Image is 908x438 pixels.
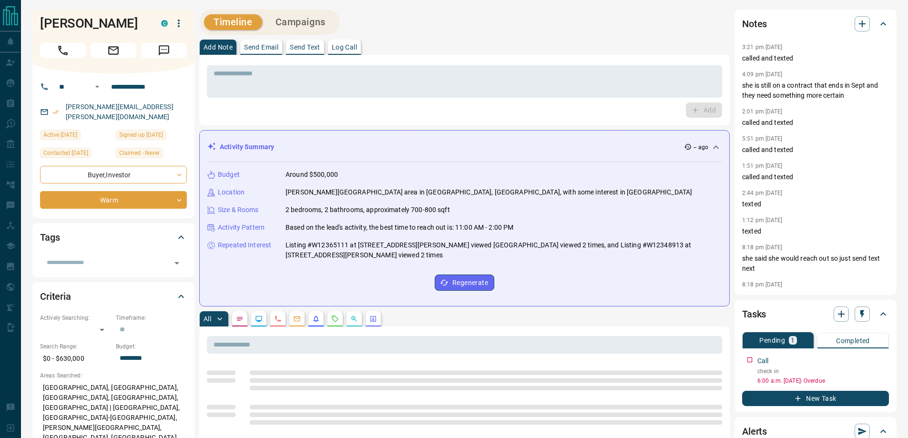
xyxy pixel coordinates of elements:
[742,226,889,236] p: texted
[286,223,513,233] p: Based on the lead's activity, the best time to reach out is: 11:00 AM - 2:00 PM
[286,187,692,197] p: [PERSON_NAME][GEOGRAPHIC_DATA] area in [GEOGRAPHIC_DATA], [GEOGRAPHIC_DATA], with some interest i...
[332,44,357,51] p: Log Call
[40,43,86,58] span: Call
[218,170,240,180] p: Budget
[116,130,187,143] div: Sun Jun 24 2018
[331,315,339,323] svg: Requests
[218,223,265,233] p: Activity Pattern
[742,118,889,128] p: called and texted
[40,342,111,351] p: Search Range:
[742,217,783,224] p: 1:12 pm [DATE]
[40,285,187,308] div: Criteria
[161,20,168,27] div: condos.ca
[40,371,187,380] p: Areas Searched:
[286,205,450,215] p: 2 bedrooms, 2 bathrooms, approximately 700-800 sqft
[742,172,889,182] p: called and texted
[66,103,173,121] a: [PERSON_NAME][EMAIL_ADDRESS][PERSON_NAME][DOMAIN_NAME]
[742,16,767,31] h2: Notes
[244,44,278,51] p: Send Email
[742,108,783,115] p: 2:01 pm [DATE]
[742,81,889,101] p: she is still on a contract that ends in Sept and they need something more certain
[40,191,187,209] div: Warm
[218,240,271,250] p: Repeated Interest
[40,351,111,367] p: $0 - $630,000
[116,342,187,351] p: Budget:
[369,315,377,323] svg: Agent Actions
[43,148,88,158] span: Contacted [DATE]
[435,275,494,291] button: Regenerate
[40,314,111,322] p: Actively Searching:
[204,44,233,51] p: Add Note
[836,337,870,344] p: Completed
[742,244,783,251] p: 8:18 pm [DATE]
[742,145,889,155] p: called and texted
[742,281,783,288] p: 8:18 pm [DATE]
[742,71,783,78] p: 4:09 pm [DATE]
[52,109,59,115] svg: Email Verified
[220,142,274,152] p: Activity Summary
[742,135,783,142] p: 5:51 pm [DATE]
[742,163,783,169] p: 1:51 pm [DATE]
[742,53,889,63] p: called and texted
[286,240,722,260] p: Listing #W12365111 at [STREET_ADDRESS][PERSON_NAME] viewed [GEOGRAPHIC_DATA] viewed 2 times, and ...
[742,254,889,274] p: she said she would reach out so just send text next
[40,148,111,161] div: Mon Jun 02 2025
[266,14,335,30] button: Campaigns
[204,316,211,322] p: All
[116,314,187,322] p: Timeframe:
[40,230,60,245] h2: Tags
[40,130,111,143] div: Tue Sep 02 2025
[40,289,71,304] h2: Criteria
[742,44,783,51] p: 3:21 pm [DATE]
[170,256,184,270] button: Open
[290,44,320,51] p: Send Text
[207,138,722,156] div: Activity Summary-- ago
[236,315,244,323] svg: Notes
[218,205,259,215] p: Size & Rooms
[791,337,795,344] p: 1
[757,356,769,366] p: Call
[40,16,147,31] h1: [PERSON_NAME]
[350,315,358,323] svg: Opportunities
[91,43,136,58] span: Email
[694,143,708,152] p: -- ago
[274,315,282,323] svg: Calls
[204,14,262,30] button: Timeline
[759,337,785,344] p: Pending
[92,81,103,92] button: Open
[119,148,160,158] span: Claimed - Never
[742,306,766,322] h2: Tasks
[286,170,338,180] p: Around $500,000
[742,391,889,406] button: New Task
[141,43,187,58] span: Message
[119,130,163,140] span: Signed up [DATE]
[742,199,889,209] p: texted
[40,166,187,183] div: Buyer , Investor
[742,12,889,35] div: Notes
[757,377,889,385] p: 6:00 a.m. [DATE] - Overdue
[742,303,889,326] div: Tasks
[43,130,77,140] span: Active [DATE]
[218,187,245,197] p: Location
[742,190,783,196] p: 2:44 pm [DATE]
[312,315,320,323] svg: Listing Alerts
[757,367,889,376] p: check in
[40,226,187,249] div: Tags
[255,315,263,323] svg: Lead Browsing Activity
[293,315,301,323] svg: Emails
